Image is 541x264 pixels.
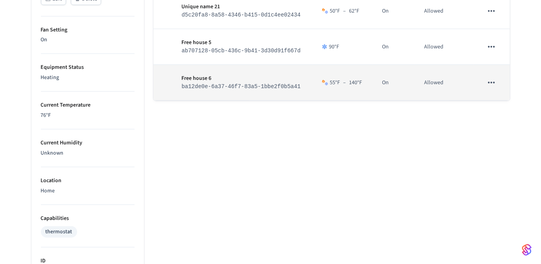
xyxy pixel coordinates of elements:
[343,79,346,87] span: –
[373,29,415,65] td: On
[330,7,359,15] div: 50 °F 62 °F
[322,8,328,14] img: Heat Cool
[41,26,135,34] p: Fan Setting
[322,79,328,86] img: Heat Cool
[46,228,72,236] div: thermostat
[182,12,301,18] code: d5c20fa8-8a58-4346-b415-0d1c4ee02434
[41,139,135,147] p: Current Humidity
[522,244,532,256] img: SeamLogoGradient.69752ec5.svg
[322,43,363,51] div: 90 °F
[415,65,474,101] td: Allowed
[41,214,135,223] p: Capabilities
[41,149,135,157] p: Unknown
[373,65,415,101] td: On
[182,3,303,11] p: Unique name 21
[343,7,346,15] span: –
[182,74,303,83] p: Free house 6
[41,74,135,82] p: Heating
[415,29,474,65] td: Allowed
[330,79,362,87] div: 55 °F 140 °F
[41,187,135,195] p: Home
[182,48,301,54] code: ab707128-05cb-436c-9b41-3d30d91f667d
[182,39,303,47] p: Free house 5
[182,83,301,90] code: ba12de0e-6a37-46f7-83a5-1bbe2f0b5a41
[41,111,135,120] p: 76 °F
[41,36,135,44] p: On
[41,177,135,185] p: Location
[41,101,135,109] p: Current Temperature
[41,63,135,72] p: Equipment Status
